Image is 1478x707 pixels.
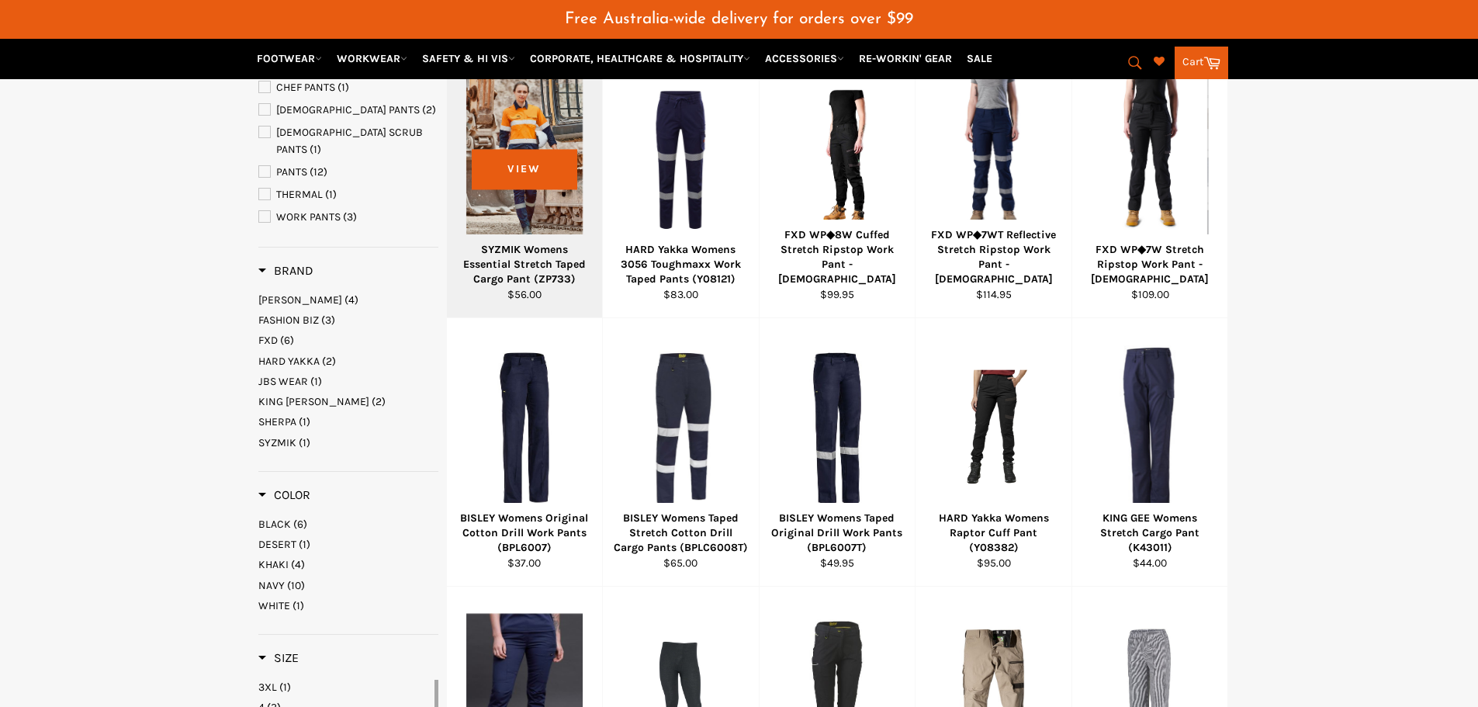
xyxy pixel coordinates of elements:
[293,518,307,531] span: (6)
[961,45,999,72] a: SALE
[258,395,369,408] span: KING [PERSON_NAME]
[1175,47,1228,79] a: Cart
[292,599,304,612] span: (1)
[769,227,905,287] div: FXD WP◆8W Cuffed Stretch Ripstop Work Pant - [DEMOGRAPHIC_DATA]
[276,210,341,224] span: WORK PANTS
[276,81,335,94] span: CHEF PANTS
[337,81,349,94] span: (1)
[258,186,438,203] a: THERMAL
[310,143,321,156] span: (1)
[613,242,749,287] div: HARD Yakka Womens 3056 Toughmaxx Work Taped Pants (Y08121)
[524,45,756,72] a: CORPORATE, HEALTHCARE & HOSPITALITY
[853,45,958,72] a: RE-WORKIN' GEAR
[258,333,438,348] a: FXD
[915,318,1071,587] a: HARD Yakka Womens Raptor Cuff Pant (Y08382)HARD Yakka Womens Raptor Cuff Pant (Y08382)$95.00
[602,50,759,318] a: HARD Yakka Womens 3056 Toughmaxx Work Taped Pants (Y08121)HARD Yakka Womens 3056 Toughmaxx Work T...
[310,165,327,178] span: (12)
[258,518,291,531] span: BLACK
[258,557,438,572] a: KHAKI
[258,124,438,158] a: LADIES SCRUB PANTS
[258,374,438,389] a: JBS WEAR
[1071,318,1228,587] a: KING GEE Womens Stretch Cargo Pant (K43011)KING GEE Womens Stretch Cargo Pant (K43011)$44.00
[258,209,438,226] a: WORK PANTS
[769,511,905,556] div: BISLEY Womens Taped Original Drill Work Pants (BPL6007T)
[258,599,290,612] span: WHITE
[344,293,358,307] span: (4)
[456,242,593,287] div: SYZMIK Womens Essential Stretch Taped Cargo Pant (ZP733)
[258,538,296,551] span: DESERT
[258,414,438,429] a: SHERPA
[372,395,386,408] span: (2)
[331,45,414,72] a: WORKWEAR
[291,558,305,571] span: (4)
[926,511,1062,556] div: HARD Yakka Womens Raptor Cuff Pant (Y08382)
[613,511,749,556] div: BISLEY Womens Taped Stretch Cotton Drill Cargo Pants (BPLC6008T)
[279,681,291,694] span: (1)
[926,227,1062,287] div: FXD WP◆7WT Reflective Stretch Ripstop Work Pant - [DEMOGRAPHIC_DATA]
[258,355,320,368] span: HARD YAKKA
[280,334,294,347] span: (6)
[258,79,438,96] a: CHEF PANTS
[446,50,603,318] a: SYZMIK Womens Essential Stretch Taped Cargo Pant (ZP733)SYZMIK Womens Essential Stretch Taped Car...
[258,293,438,307] a: BISLEY
[310,375,322,388] span: (1)
[276,103,420,116] span: [DEMOGRAPHIC_DATA] PANTS
[258,680,431,695] a: 3XL
[258,313,438,328] a: FASHION BIZ
[322,355,336,368] span: (2)
[258,558,289,571] span: KHAKI
[258,578,438,593] a: NAVY
[602,318,759,587] a: BISLEY Womens Taped Stretch Cotton Drill Cargo Pants (BPLC6008T)BISLEY Womens Taped Stretch Cotto...
[258,436,296,449] span: SYZMIK
[321,314,335,327] span: (3)
[258,487,310,503] h3: Color
[258,314,319,327] span: FASHION BIZ
[258,537,438,552] a: DESERT
[258,517,438,532] a: BLACK
[258,293,342,307] span: [PERSON_NAME]
[422,103,436,116] span: (2)
[258,579,285,592] span: NAVY
[251,45,328,72] a: FOOTWEAR
[258,164,438,181] a: PANTS
[759,50,916,318] a: FXD WP◆8W Cuffed Stretch Ripstop Work Pant - LadiesFXD WP◆8W Cuffed Stretch Ripstop Work Pant - [...
[299,538,310,551] span: (1)
[915,50,1071,318] a: FXD WP◆7WT Reflective Stretch Ripstop Work Pant - LadiesFXD WP◆7WT Reflective Stretch Ripstop Wor...
[258,375,308,388] span: JBS WEAR
[258,487,310,502] span: Color
[325,188,337,201] span: (1)
[1082,242,1218,287] div: FXD WP◆7W Stretch Ripstop Work Pant - [DEMOGRAPHIC_DATA]
[456,511,593,556] div: BISLEY Womens Original Cotton Drill Work Pants (BPL6007)
[258,650,299,665] span: Size
[258,394,438,409] a: KING GEE
[258,650,299,666] h3: Size
[276,126,423,156] span: [DEMOGRAPHIC_DATA] SCRUB PANTS
[759,318,916,587] a: BISLEY Womens Taped Original Drill Work Pants (BPL6007T)BISLEY Womens Taped Original Drill Work P...
[759,45,850,72] a: ACCESSORIES
[258,415,296,428] span: SHERPA
[1082,511,1218,556] div: KING GEE Womens Stretch Cargo Pant (K43011)
[258,435,438,450] a: SYZMIK
[258,263,313,279] h3: Brand
[1071,50,1228,318] a: FXD WP◆7W Stretch Ripstop Work Pant - LadiesFXD WP◆7W Stretch Ripstop Work Pant - [DEMOGRAPHIC_DA...
[287,579,305,592] span: (10)
[343,210,357,224] span: (3)
[258,598,438,613] a: WHITE
[299,436,310,449] span: (1)
[276,165,307,178] span: PANTS
[258,354,438,369] a: HARD YAKKA
[276,188,323,201] span: THERMAL
[446,318,603,587] a: BISLEY Womens Original Cotton Drill Work Pants (BPL6007)BISLEY Womens Original Cotton Drill Work ...
[299,415,310,428] span: (1)
[565,11,913,27] span: Free Australia-wide delivery for orders over $99
[258,102,438,119] a: LADIES PANTS
[258,334,278,347] span: FXD
[258,681,277,694] span: 3XL
[416,45,521,72] a: SAFETY & HI VIS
